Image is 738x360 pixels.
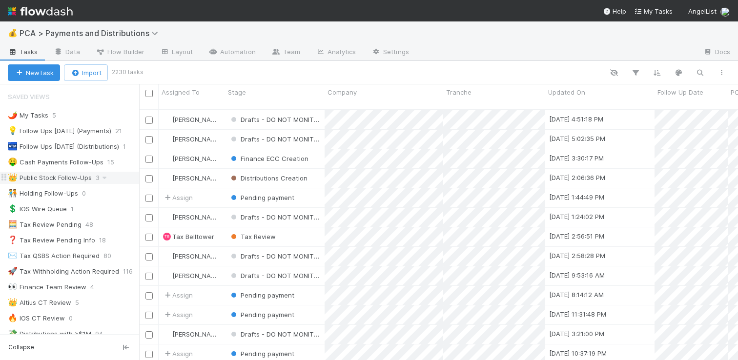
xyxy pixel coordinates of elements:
span: 🧑‍🤝‍🧑 [8,189,18,197]
input: Toggle Row Selected [145,292,153,300]
a: Flow Builder [88,45,152,60]
div: [DATE] 2:56:51 PM [549,231,604,241]
div: [PERSON_NAME] [163,115,220,124]
span: [PERSON_NAME] [172,213,222,221]
span: Assign [163,349,193,359]
div: [DATE] 8:14:12 AM [549,290,604,300]
span: [PERSON_NAME] [172,252,222,260]
div: [DATE] 9:53:16 AM [549,270,605,280]
span: Follow Up Date [657,87,703,97]
span: Finance ECC Creation [229,155,308,162]
div: [PERSON_NAME] [163,173,220,183]
a: Analytics [308,45,364,60]
span: Drafts - DO NOT MONITOR [229,135,323,143]
div: [PERSON_NAME] [163,329,220,339]
span: 1 [71,203,83,215]
span: Tax Review [229,233,276,240]
span: ❓ [8,236,18,244]
span: Tranche [446,87,471,97]
span: 🔥 [8,314,18,322]
div: [DATE] 2:06:36 PM [549,173,605,182]
span: 💡 [8,126,18,135]
div: Drafts - DO NOT MONITOR [229,212,320,222]
div: Drafts - DO NOT MONITOR [229,134,320,144]
div: Distributions with >$1M [8,328,91,340]
span: Drafts - DO NOT MONITOR [229,330,323,338]
span: 1 [123,140,136,153]
span: Assign [163,193,193,202]
div: Pending payment [229,349,294,359]
div: [PERSON_NAME] [163,271,220,280]
span: Distributions Creation [229,174,307,182]
div: [DATE] 4:51:18 PM [549,114,603,124]
span: 15 [107,156,124,168]
div: Drafts - DO NOT MONITOR [229,271,320,280]
img: avatar_c6c9a18c-a1dc-4048-8eac-219674057138.png [163,252,171,260]
div: Tax Review Pending Info [8,234,95,246]
span: 94 [95,328,113,340]
img: avatar_a2d05fec-0a57-4266-8476-74cda3464b0e.png [163,174,171,182]
div: [DATE] 2:58:28 PM [549,251,605,260]
span: Updated On [548,87,585,97]
span: Drafts - DO NOT MONITOR [229,252,323,260]
div: Pending payment [229,290,294,300]
span: Assigned To [162,87,200,97]
div: [PERSON_NAME] [163,154,220,163]
span: Drafts - DO NOT MONITOR [229,272,323,280]
div: [PERSON_NAME] [163,251,220,261]
span: 5 [75,297,89,309]
div: Cash Payments Follow-Ups [8,156,103,168]
span: TB [164,235,169,239]
span: 🌶️ [8,111,18,119]
span: 80 [103,250,121,262]
div: IOS Wire Queue [8,203,67,215]
span: 👀 [8,282,18,291]
span: AngelList [688,7,717,15]
span: Company [328,87,357,97]
span: 0 [82,187,96,200]
input: Toggle Row Selected [145,351,153,358]
span: [PERSON_NAME] [172,272,222,280]
span: [PERSON_NAME] [172,116,222,123]
input: Toggle Row Selected [145,331,153,339]
span: Collapse [8,343,34,352]
div: [PERSON_NAME] [163,212,220,222]
div: Pending payment [229,193,294,202]
img: logo-inverted-e16ddd16eac7371096b0.svg [8,3,73,20]
div: Holding Follow-Ups [8,187,78,200]
div: Finance ECC Creation [229,154,308,163]
a: Docs [696,45,738,60]
div: [DATE] 3:30:17 PM [549,153,604,163]
div: Tax QSBS Action Required [8,250,100,262]
div: Altius CT Review [8,297,71,309]
span: Tasks [8,47,38,57]
div: Tax Review [229,232,276,241]
span: 48 [85,219,103,231]
span: [PERSON_NAME] [172,330,222,338]
span: ✉️ [8,251,18,260]
img: avatar_c6c9a18c-a1dc-4048-8eac-219674057138.png [163,213,171,221]
div: Pending payment [229,310,294,320]
span: 💰 [8,29,18,37]
img: avatar_c6c9a18c-a1dc-4048-8eac-219674057138.png [163,116,171,123]
div: Tax Belltower [163,233,171,240]
button: Import [64,64,108,81]
input: Toggle Row Selected [145,195,153,202]
span: My Tasks [634,7,673,15]
div: Assign [163,310,193,320]
span: [PERSON_NAME] [172,135,222,143]
span: 18 [99,234,116,246]
img: avatar_c6c9a18c-a1dc-4048-8eac-219674057138.png [163,330,171,338]
span: Flow Builder [96,47,144,57]
span: [PERSON_NAME] [172,174,222,182]
input: Toggle All Rows Selected [145,90,153,97]
span: Pending payment [229,291,294,299]
span: 🤑 [8,158,18,166]
span: 💸 [8,329,18,338]
a: Team [264,45,308,60]
span: 0 [69,312,82,324]
div: [DATE] 11:31:48 PM [549,309,606,319]
button: NewTask [8,64,60,81]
